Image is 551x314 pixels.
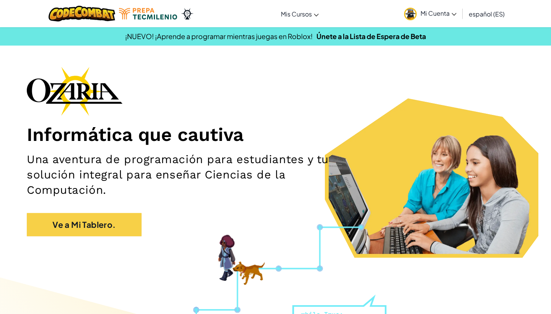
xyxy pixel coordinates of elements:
[27,123,524,146] h1: Informática que cautiva
[469,10,505,18] span: español (ES)
[125,32,313,41] span: ¡NUEVO! ¡Aprende a programar mientras juegas en Roblox!
[400,2,460,26] a: Mi Cuenta
[316,32,426,41] a: Únete a la Lista de Espera de Beta
[27,213,142,237] a: Ve a Mi Tablero.
[421,9,456,17] span: Mi Cuenta
[49,6,116,21] img: CodeCombat logo
[27,152,360,198] h2: Una aventura de programación para estudiantes y tu solución integral para enseñar Ciencias de la ...
[404,8,417,20] img: avatar
[277,3,323,24] a: Mis Cursos
[465,3,509,24] a: español (ES)
[281,10,312,18] span: Mis Cursos
[181,8,193,20] img: Ozaria
[119,8,177,20] img: Tecmilenio logo
[27,67,122,116] img: Ozaria branding logo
